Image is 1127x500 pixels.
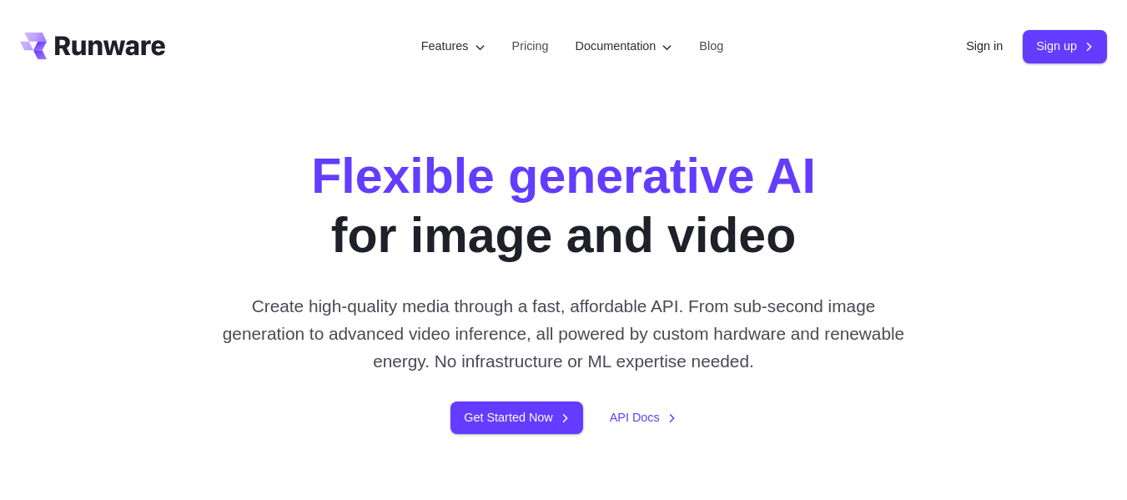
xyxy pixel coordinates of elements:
h1: for image and video [311,147,816,265]
a: Sign up [1023,30,1107,63]
a: Blog [699,37,723,56]
a: Go to / [20,33,165,59]
a: Get Started Now [450,402,582,434]
a: Pricing [512,37,549,56]
a: Sign in [966,37,1003,56]
p: Create high-quality media through a fast, affordable API. From sub-second image generation to adv... [216,292,912,376]
a: API Docs [610,408,677,427]
label: Documentation [576,37,673,56]
strong: Flexible generative AI [311,149,816,204]
label: Features [421,37,486,56]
